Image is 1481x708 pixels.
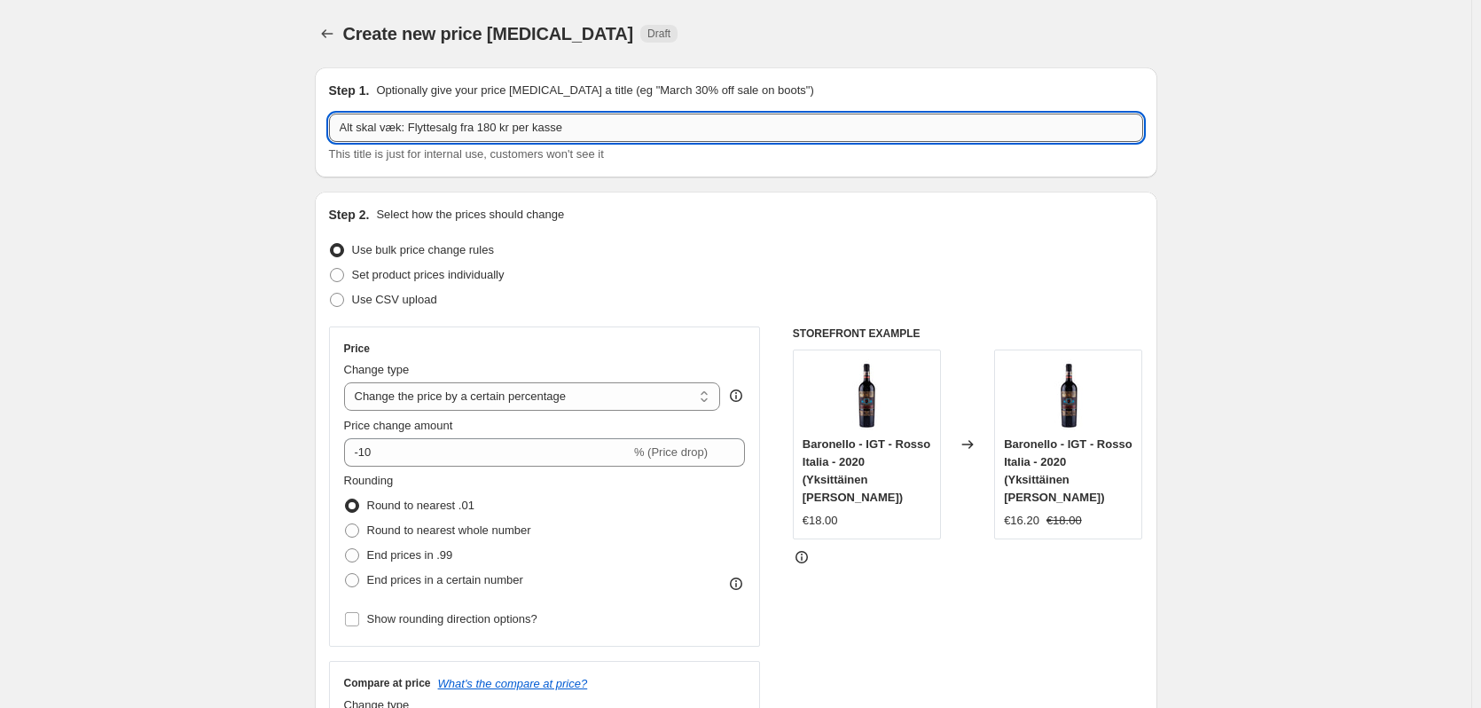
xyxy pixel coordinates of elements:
[344,363,410,376] span: Change type
[367,523,531,537] span: Round to nearest whole number
[1004,437,1132,504] span: Baronello - IGT - Rosso Italia - 2020 (Yksittäinen [PERSON_NAME])
[367,612,537,625] span: Show rounding direction options?
[352,243,494,256] span: Use bulk price change rules
[329,206,370,224] h2: Step 2.
[344,438,631,467] input: -15
[1033,359,1104,430] img: BaronelloIGTRossoItalia_2020__r1218_80x.jpg
[343,24,634,43] span: Create new price [MEDICAL_DATA]
[344,474,394,487] span: Rounding
[727,387,745,405] div: help
[352,293,437,306] span: Use CSV upload
[634,445,708,459] span: % (Price drop)
[647,27,670,41] span: Draft
[344,419,453,432] span: Price change amount
[344,342,370,356] h3: Price
[367,548,453,562] span: End prices in .99
[367,499,474,512] span: Round to nearest .01
[329,147,604,161] span: This title is just for internal use, customers won't see it
[438,677,588,690] button: What's the compare at price?
[793,326,1143,341] h6: STOREFRONT EXAMPLE
[315,21,340,46] button: Price change jobs
[831,359,902,430] img: BaronelloIGTRossoItalia_2020__r1218_80x.jpg
[1046,512,1082,530] strike: €18.00
[367,573,523,586] span: End prices in a certain number
[329,82,370,99] h2: Step 1.
[803,512,838,530] div: €18.00
[352,268,505,281] span: Set product prices individually
[803,437,930,504] span: Baronello - IGT - Rosso Italia - 2020 (Yksittäinen [PERSON_NAME])
[329,114,1143,142] input: 30% off holiday sale
[1004,512,1039,530] div: €16.20
[376,206,564,224] p: Select how the prices should change
[376,82,813,99] p: Optionally give your price [MEDICAL_DATA] a title (eg "March 30% off sale on boots")
[344,676,431,690] h3: Compare at price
